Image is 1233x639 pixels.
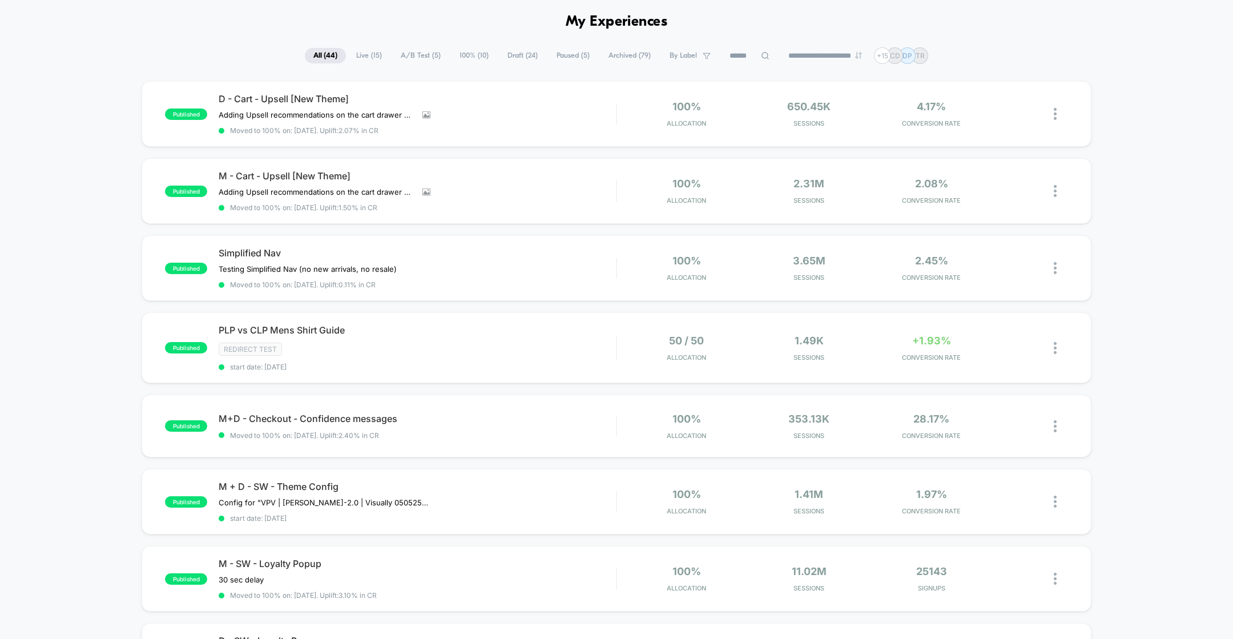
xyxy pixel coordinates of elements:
div: + 15 [874,47,890,64]
span: Draft ( 24 ) [499,48,546,63]
span: Sessions [751,119,867,127]
span: Redirect Test [219,343,282,356]
span: All ( 44 ) [305,48,346,63]
span: Paused ( 5 ) [548,48,598,63]
span: 1.41M [795,488,823,500]
span: D - Cart - Upsell [New Theme] [219,93,616,105]
span: Testing Simplified Nav (no new arrivals, no resale) [219,264,397,274]
span: Sessions [751,507,867,515]
span: 50 / 50 [669,335,704,347]
img: close [1054,185,1057,197]
span: Moved to 100% on: [DATE] . Uplift: 0.11% in CR [230,280,376,289]
span: CONVERSION RATE [873,196,990,204]
span: A/B Test ( 5 ) [392,48,449,63]
span: published [165,420,207,432]
span: 100% [672,413,701,425]
span: CONVERSION RATE [873,119,990,127]
span: Allocation [667,274,706,282]
span: M - SW - Loyalty Popup [219,558,616,569]
span: 100% [672,101,701,112]
span: SIGNUPS [873,584,990,592]
span: Allocation [667,584,706,592]
span: CONVERSION RATE [873,353,990,361]
span: 30 sec delay [219,575,264,584]
span: 1.49k [795,335,824,347]
span: +1.93% [912,335,951,347]
img: end [855,52,862,59]
p: CD [890,51,900,60]
span: published [165,108,207,120]
span: Allocation [667,353,706,361]
span: Allocation [667,119,706,127]
img: close [1054,342,1057,354]
span: Moved to 100% on: [DATE] . Uplift: 2.40% in CR [230,431,379,440]
span: Sessions [751,584,867,592]
img: close [1054,573,1057,585]
span: 3.65M [793,255,825,267]
span: 28.17% [913,413,949,425]
span: Config for "VPV | [PERSON_NAME]-2.0 | Visually 050525"fix for Visually's variant selection modal ... [219,498,430,507]
span: Allocation [667,507,706,515]
span: 100% [672,255,701,267]
span: 650.45k [787,101,831,112]
h1: My Experiences [566,14,668,30]
span: Moved to 100% on: [DATE] . Uplift: 1.50% in CR [230,203,377,212]
span: published [165,573,207,585]
span: 2.08% [915,178,948,190]
span: Sessions [751,353,867,361]
span: Sessions [751,432,867,440]
span: 11.02M [792,565,827,577]
span: 4.17% [917,101,946,112]
span: CONVERSION RATE [873,507,990,515]
span: 100% [672,565,701,577]
span: Adding Upsell recommendations on the cart drawer on mobile. [219,187,414,196]
img: close [1054,262,1057,274]
span: M + D - SW - Theme Config [219,481,616,492]
span: 100% [672,488,701,500]
span: M+D - Checkout - Confidence messages [219,413,616,424]
span: 100% [672,178,701,190]
p: TR [916,51,925,60]
span: 25143 [916,565,947,577]
span: Moved to 100% on: [DATE] . Uplift: 3.10% in CR [230,591,377,600]
img: close [1054,108,1057,120]
span: CONVERSION RATE [873,274,990,282]
span: 2.31M [793,178,824,190]
span: published [165,263,207,274]
img: close [1054,496,1057,508]
span: Live ( 15 ) [348,48,390,63]
span: By Label [670,51,697,60]
span: Sessions [751,274,867,282]
span: 1.97% [916,488,947,500]
span: Moved to 100% on: [DATE] . Uplift: 2.07% in CR [230,126,378,135]
span: start date: [DATE] [219,514,616,523]
span: Sessions [751,196,867,204]
span: 100% ( 10 ) [451,48,497,63]
img: close [1054,420,1057,432]
span: start date: [DATE] [219,363,616,371]
span: published [165,342,207,353]
span: published [165,186,207,197]
p: DP [902,51,912,60]
span: Adding Upsell recommendations on the cart drawer on Desktop. [219,110,414,119]
span: CONVERSION RATE [873,432,990,440]
span: PLP vs CLP Mens Shirt Guide [219,324,616,336]
span: Simplified Nav [219,247,616,259]
span: Archived ( 79 ) [600,48,659,63]
span: Allocation [667,196,706,204]
span: 2.45% [915,255,948,267]
span: published [165,496,207,508]
span: Allocation [667,432,706,440]
span: M - Cart - Upsell [New Theme] [219,170,616,182]
span: 353.13k [788,413,829,425]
